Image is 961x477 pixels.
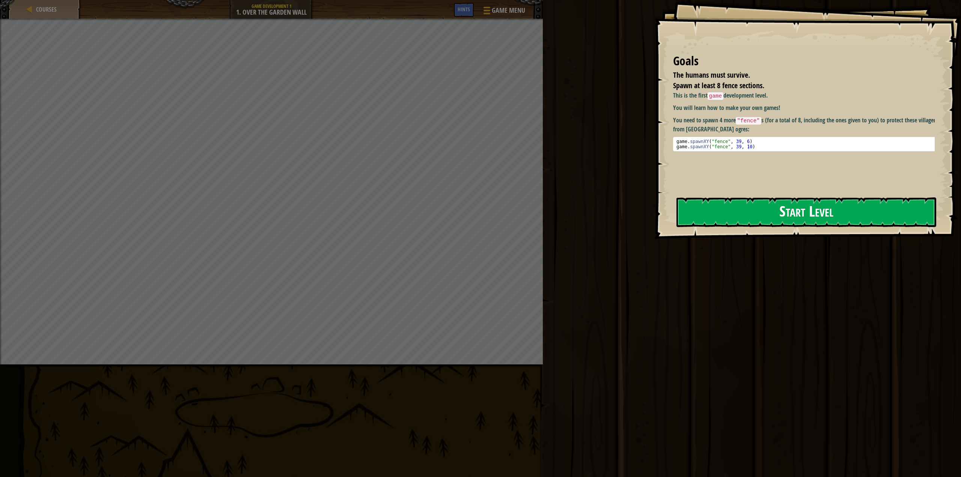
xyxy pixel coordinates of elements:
span: Hints [458,6,470,13]
p: You need to spawn 4 more s (for a total of 8, including the ones given to you) to protect these v... [673,116,941,133]
p: You will learn how to make your own games! [673,104,941,112]
p: This is the first development level. [673,91,941,100]
code: "fence" [736,117,761,125]
div: Goals [673,53,935,70]
span: The humans must survive. [673,70,750,80]
button: Start Level [676,197,937,227]
button: Game Menu [477,3,530,21]
a: Courses [34,5,57,14]
span: Courses [36,5,57,14]
span: Game Menu [492,6,525,15]
li: The humans must survive. [664,70,933,81]
code: game [708,92,724,100]
li: Spawn at least 8 fence sections. [664,80,933,91]
span: Spawn at least 8 fence sections. [673,80,764,90]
